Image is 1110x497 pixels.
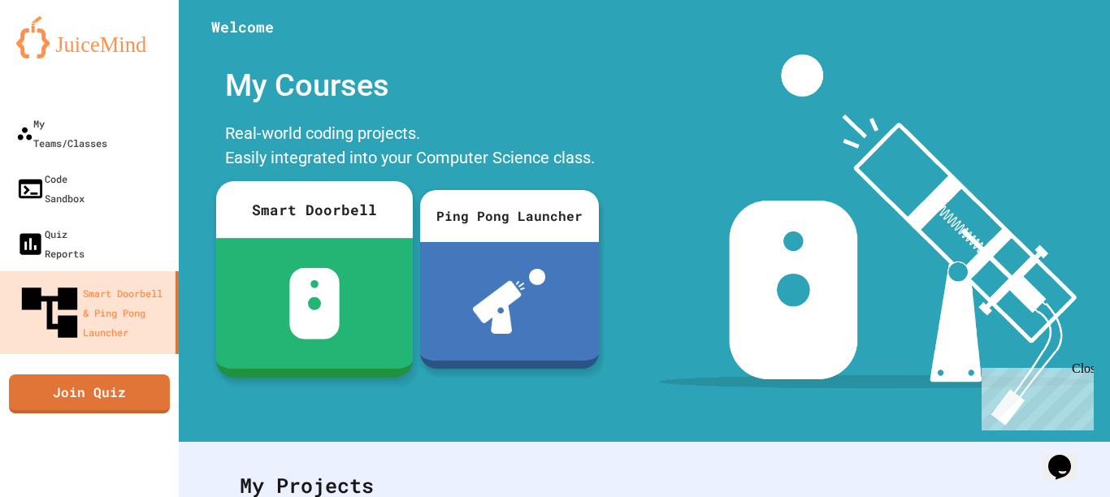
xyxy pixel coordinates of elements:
div: My Courses [217,54,607,117]
div: Smart Doorbell & Ping Pong Launcher [16,279,169,346]
div: Code Sandbox [16,169,85,208]
div: Chat with us now!Close [7,6,112,103]
img: logo-orange.svg [16,16,163,58]
div: Smart Doorbell [216,181,413,238]
img: banner-image-my-projects.png [659,54,1095,426]
iframe: chat widget [975,361,1094,430]
a: Join Quiz [9,374,170,413]
div: My Teams/Classes [16,114,107,153]
img: sdb-white.svg [288,268,340,339]
div: Ping Pong Launcher [420,190,599,242]
iframe: chat widget [1042,432,1094,481]
div: Real-world coding projects. Easily integrated into your Computer Science class. [217,117,607,178]
img: ppl-with-ball.png [473,269,545,334]
div: Quiz Reports [16,224,85,263]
